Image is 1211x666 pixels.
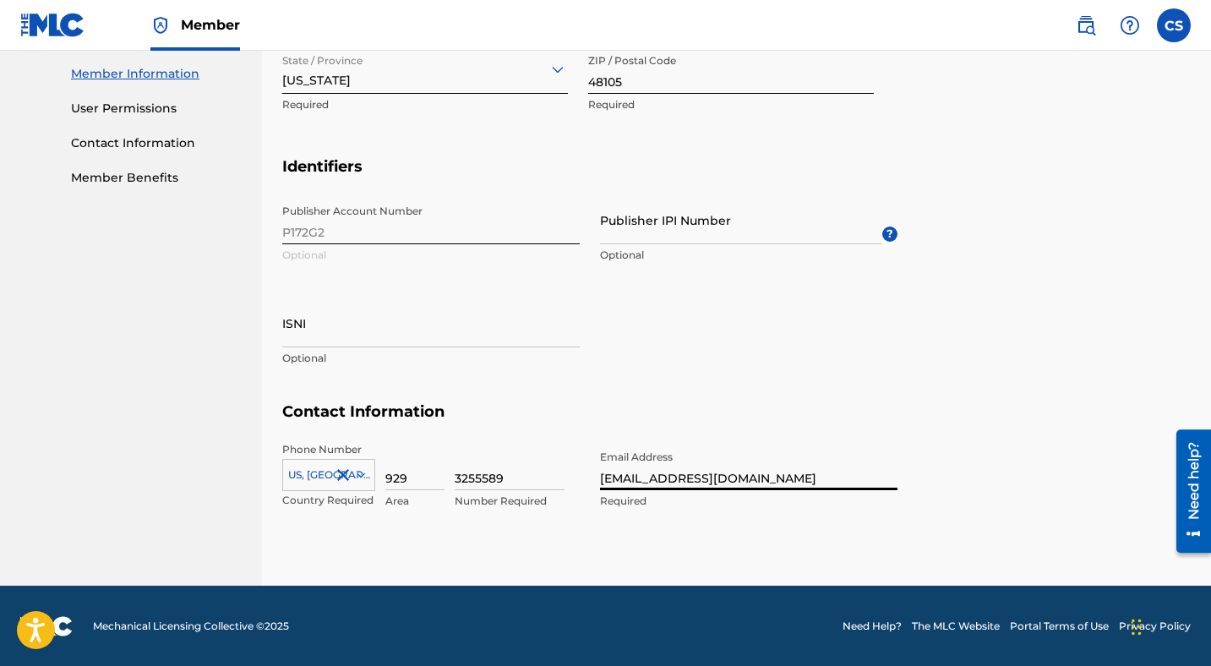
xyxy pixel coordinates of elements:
a: The MLC Website [912,619,1000,634]
a: Public Search [1069,8,1103,42]
p: Required [588,97,874,112]
img: search [1076,15,1096,35]
div: Help [1113,8,1147,42]
p: Area [385,494,445,509]
p: Optional [600,248,882,263]
h5: Identifiers [282,157,1191,197]
a: Member Benefits [71,169,242,187]
img: logo [20,616,73,636]
img: MLC Logo [20,13,85,37]
p: Required [282,97,568,112]
img: Top Rightsholder [150,15,171,35]
h5: Contact Information [282,402,1191,442]
p: Optional [282,351,580,366]
a: Portal Terms of Use [1010,619,1109,634]
span: ? [882,227,897,242]
img: help [1120,15,1140,35]
p: Required [600,494,897,509]
a: User Permissions [71,100,242,117]
a: Contact Information [71,134,242,152]
div: User Menu [1157,8,1191,42]
p: Number Required [455,494,565,509]
div: Drag [1132,602,1142,652]
iframe: Resource Center [1164,423,1211,560]
span: Mechanical Licensing Collective © 2025 [93,619,289,634]
a: Privacy Policy [1119,619,1191,634]
a: Member Information [71,65,242,83]
iframe: Chat Widget [1126,585,1211,666]
a: Need Help? [843,619,902,634]
p: Country Required [282,493,375,508]
span: Member [181,15,240,35]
